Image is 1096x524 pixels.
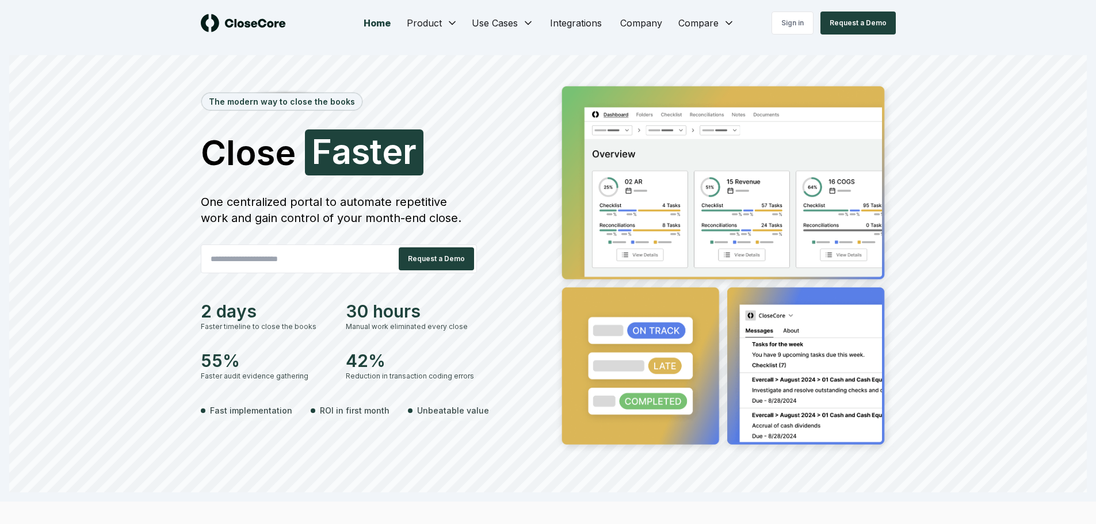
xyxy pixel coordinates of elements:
a: Sign in [772,12,814,35]
span: F [312,134,332,169]
span: t [370,134,382,169]
div: The modern way to close the books [202,93,362,110]
a: Integrations [541,12,611,35]
span: Compare [678,16,719,30]
div: Manual work eliminated every close [346,322,477,332]
a: Company [611,12,671,35]
span: Unbeatable value [417,404,489,416]
span: Fast implementation [210,404,292,416]
div: Faster timeline to close the books [201,322,332,332]
a: Home [354,12,400,35]
div: 30 hours [346,301,477,322]
button: Request a Demo [399,247,474,270]
span: Product [407,16,442,30]
span: e [382,134,403,169]
button: Request a Demo [820,12,896,35]
img: Jumbotron [553,78,896,457]
button: Product [400,12,465,35]
div: One centralized portal to automate repetitive work and gain control of your month-end close. [201,194,477,226]
span: a [332,134,352,169]
span: s [352,134,370,169]
span: Close [201,135,296,170]
button: Use Cases [465,12,541,35]
img: logo [201,14,286,32]
span: r [403,134,417,169]
div: Faster audit evidence gathering [201,371,332,381]
div: Reduction in transaction coding errors [346,371,477,381]
div: 42% [346,350,477,371]
span: Use Cases [472,16,518,30]
div: 55% [201,350,332,371]
div: 2 days [201,301,332,322]
span: ROI in first month [320,404,389,416]
button: Compare [671,12,742,35]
